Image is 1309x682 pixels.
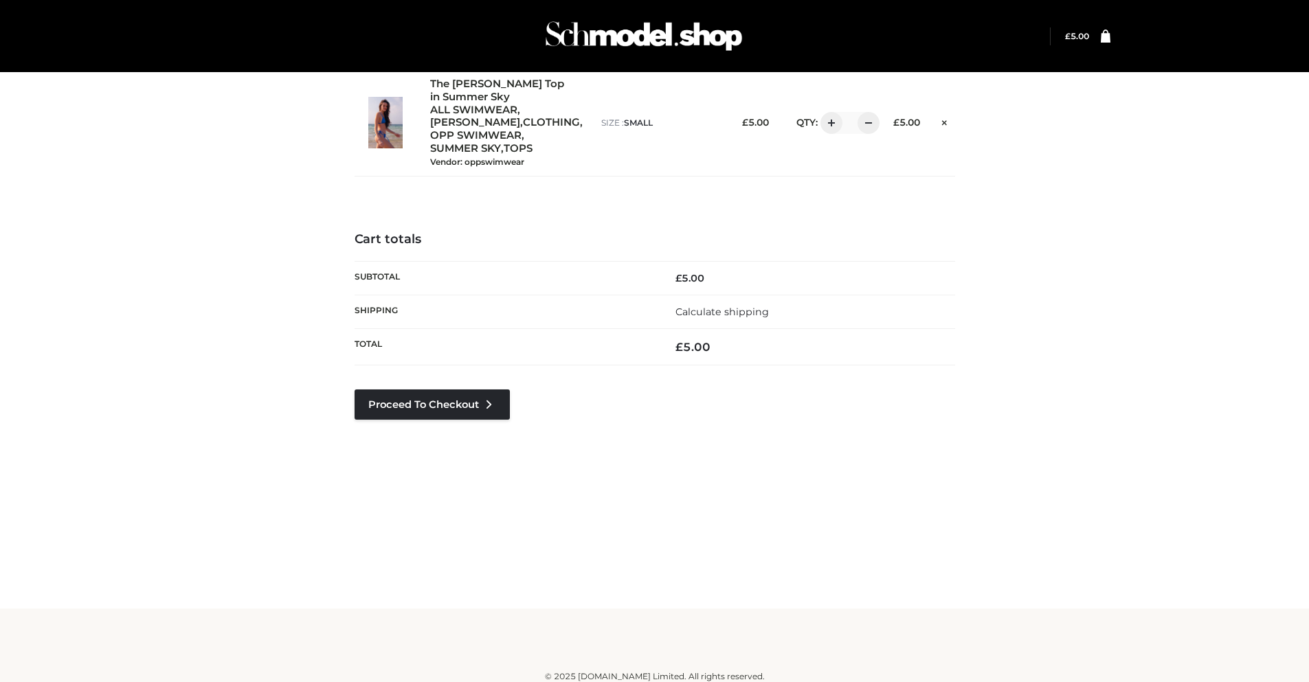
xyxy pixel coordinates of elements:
span: £ [893,117,899,128]
bdi: 5.00 [1065,31,1089,41]
div: , , , , , [430,78,588,168]
small: Vendor: oppswimwear [430,157,524,167]
th: Subtotal [355,261,655,295]
a: £5.00 [1065,31,1089,41]
span: £ [1065,31,1071,41]
p: size : [601,117,719,129]
a: Remove this item [934,112,954,130]
span: £ [675,340,683,354]
a: ALL SWIMWEAR [430,104,517,117]
a: The [PERSON_NAME] Top in Summer Sky [430,78,572,104]
th: Total [355,329,655,365]
a: Calculate shipping [675,306,769,318]
div: QTY: [783,112,870,134]
a: CLOTHING [523,116,580,129]
a: [PERSON_NAME] [430,116,520,129]
h4: Cart totals [355,232,955,247]
span: £ [675,272,682,284]
a: OPP SWIMWEAR [430,129,522,142]
img: Schmodel Admin 964 [541,9,747,63]
span: SMALL [624,117,653,128]
bdi: 5.00 [893,117,920,128]
a: TOPS [504,142,533,155]
a: SUMMER SKY [430,142,501,155]
a: Proceed to Checkout [355,389,510,420]
bdi: 5.00 [675,272,704,284]
span: £ [742,117,748,128]
th: Shipping [355,295,655,329]
bdi: 5.00 [742,117,769,128]
bdi: 5.00 [675,340,711,354]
